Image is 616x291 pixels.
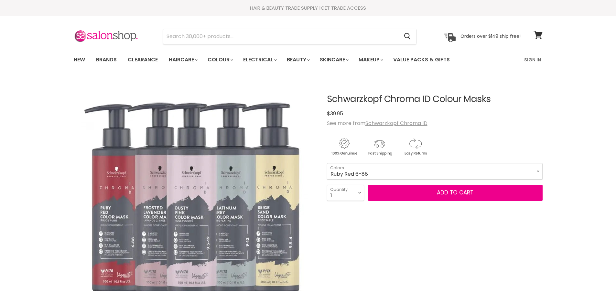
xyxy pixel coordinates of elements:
button: Search [399,29,416,44]
a: Schwarzkopf Chroma ID [365,120,427,127]
h1: Schwarzkopf Chroma ID Colour Masks [327,94,543,104]
a: Haircare [164,53,201,67]
img: returns.gif [398,137,432,157]
img: shipping.gif [362,137,397,157]
a: Beauty [282,53,314,67]
div: HAIR & BEAUTY TRADE SUPPLY | [66,5,551,11]
a: Value Packs & Gifts [388,53,455,67]
input: Search [163,29,399,44]
button: Add to cart [368,185,543,201]
select: Quantity [327,185,364,201]
a: Colour [203,53,237,67]
a: Clearance [123,53,163,67]
span: Add to cart [437,189,473,196]
img: genuine.gif [327,137,361,157]
span: $39.95 [327,110,343,117]
a: Skincare [315,53,352,67]
a: Makeup [354,53,387,67]
span: See more from [327,120,427,127]
form: Product [163,29,416,44]
p: Orders over $149 ship free! [460,33,521,39]
a: GET TRADE ACCESS [321,5,366,11]
a: Brands [91,53,122,67]
a: Sign In [520,53,545,67]
a: New [69,53,90,67]
nav: Main [66,50,551,69]
a: Electrical [238,53,281,67]
ul: Main menu [69,50,488,69]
